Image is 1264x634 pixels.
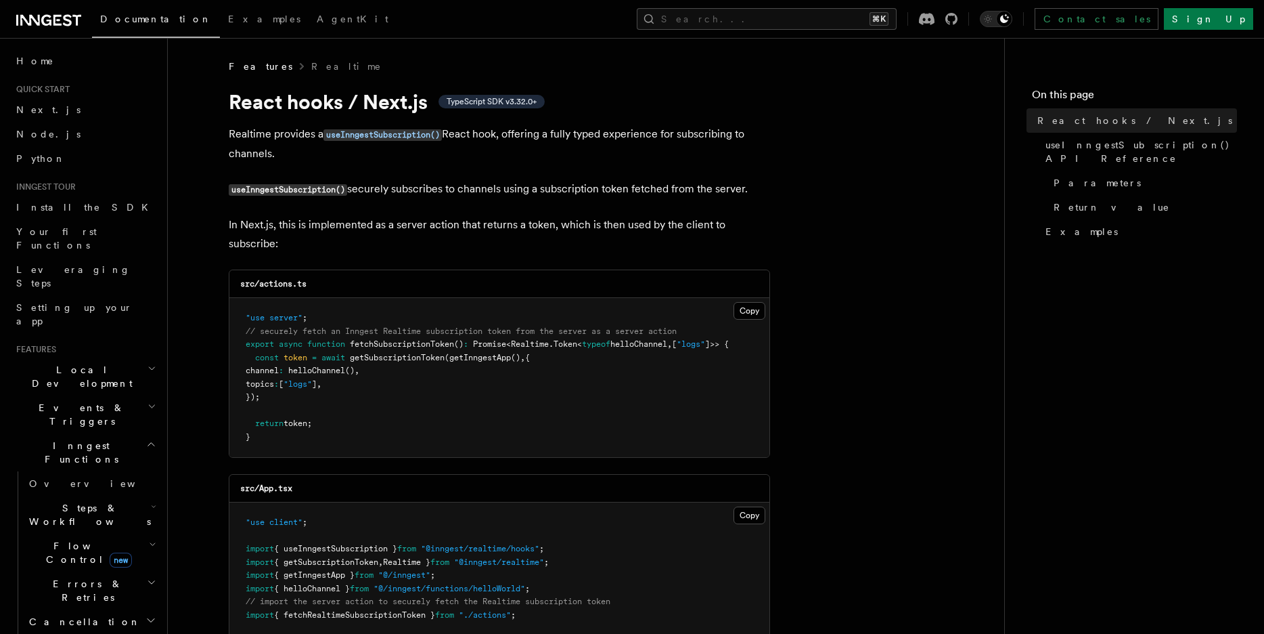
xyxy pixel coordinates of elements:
span: ]>> { [705,339,729,349]
span: } [246,432,250,442]
a: Contact sales [1035,8,1158,30]
span: ; [525,584,530,593]
span: channel [246,366,279,375]
span: helloChannel [610,339,667,349]
code: src/actions.ts [240,279,307,289]
span: from [435,610,454,620]
span: , [378,557,383,567]
span: import [246,610,274,620]
h4: On this page [1032,87,1237,108]
span: new [110,553,132,568]
span: import [246,584,274,593]
span: Errors & Retries [24,577,147,604]
span: from [430,557,449,567]
span: Return value [1054,200,1170,214]
span: () [345,366,355,375]
span: token; [284,419,312,428]
span: Examples [228,14,300,24]
span: await [321,353,345,362]
span: from [355,570,374,580]
span: , [355,366,359,375]
span: TypeScript SDK v3.32.0+ [447,96,537,107]
span: Next.js [16,104,81,115]
a: AgentKit [309,4,397,37]
span: "@/inngest" [378,570,430,580]
span: { helloChannel } [274,584,350,593]
span: ; [539,544,544,553]
span: () [454,339,464,349]
button: Search...⌘K [637,8,897,30]
span: Examples [1045,225,1118,238]
span: Install the SDK [16,202,156,213]
span: ; [302,313,307,322]
span: import [246,570,274,580]
a: Install the SDK [11,195,159,219]
span: Features [229,60,292,73]
span: export [246,339,274,349]
button: Inngest Functions [11,434,159,471]
span: : [464,339,468,349]
span: async [279,339,302,349]
span: "@inngest/realtime" [454,557,544,567]
span: from [350,584,369,593]
kbd: ⌘K [870,12,888,26]
span: typeof [582,339,610,349]
p: In Next.js, this is implemented as a server action that returns a token, which is then used by th... [229,215,770,253]
p: securely subscribes to channels using a subscription token fetched from the server. [229,179,770,199]
button: Cancellation [24,610,159,634]
p: Realtime provides a React hook, offering a fully typed experience for subscribing to channels. [229,125,770,163]
span: "logs" [284,379,312,389]
a: Home [11,49,159,73]
a: Parameters [1048,171,1237,195]
span: import [246,557,274,567]
button: Toggle dark mode [980,11,1012,27]
span: getInngestApp [449,353,511,362]
a: Examples [220,4,309,37]
span: . [549,339,554,349]
button: Errors & Retries [24,572,159,610]
span: Home [16,54,54,68]
a: React hooks / Next.js [1032,108,1237,133]
span: [ [279,379,284,389]
button: Copy [733,302,765,320]
span: ] [312,379,317,389]
span: helloChannel [288,366,345,375]
span: { useInngestSubscription } [274,544,397,553]
span: : [279,366,284,375]
code: src/App.tsx [240,484,292,493]
code: useInngestSubscription() [323,129,442,141]
button: Flow Controlnew [24,534,159,572]
span: ; [544,557,549,567]
span: = [312,353,317,362]
a: Realtime [311,60,382,73]
span: "logs" [677,339,705,349]
a: Sign Up [1164,8,1253,30]
a: Return value [1048,195,1237,219]
span: < [506,339,511,349]
h1: React hooks / Next.js [229,89,770,114]
button: Steps & Workflows [24,496,159,534]
span: , [667,339,672,349]
span: [ [672,339,677,349]
span: Inngest Functions [11,439,146,466]
span: { fetchRealtimeSubscriptionToken } [274,610,435,620]
a: Python [11,146,159,171]
code: useInngestSubscription() [229,184,347,196]
span: Your first Functions [16,226,97,251]
span: ( [445,353,449,362]
span: "@/inngest/functions/helloWorld" [374,584,525,593]
span: React hooks / Next.js [1037,114,1232,127]
span: Steps & Workflows [24,501,151,528]
span: Python [16,153,66,164]
span: getSubscriptionToken [350,353,445,362]
a: Overview [24,471,159,496]
button: Copy [733,507,765,524]
span: "@inngest/realtime/hooks" [421,544,539,553]
span: Parameters [1054,176,1141,190]
span: Overview [29,478,168,489]
span: topics [246,379,274,389]
span: fetchSubscriptionToken [350,339,454,349]
span: const [255,353,279,362]
a: Examples [1040,219,1237,244]
span: import [246,544,274,553]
